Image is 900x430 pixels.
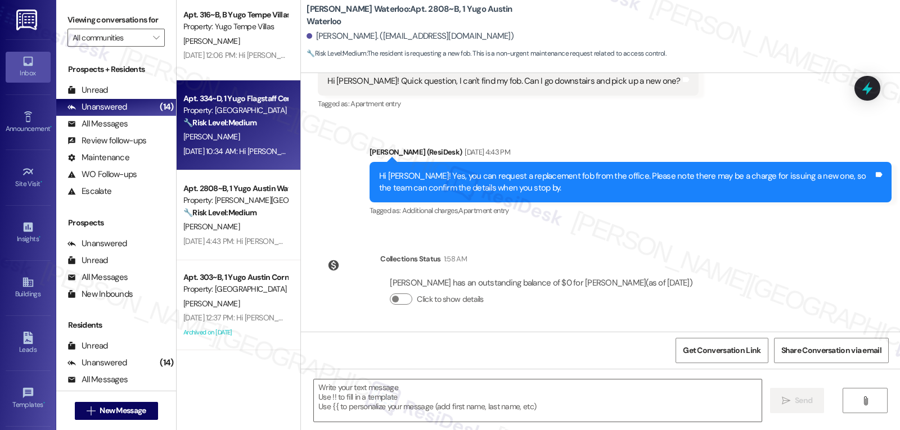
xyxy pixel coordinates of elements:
div: Collections Status [380,253,440,265]
button: Share Conversation via email [774,338,889,363]
div: Escalate [67,185,111,197]
div: All Messages [67,374,128,386]
i:  [87,406,95,415]
button: Send [770,388,825,413]
span: : The resident is requesting a new fob. This is a non-urgent maintenance request related to acces... [307,48,666,60]
div: Unanswered [67,238,127,250]
span: [PERSON_NAME] [183,221,240,232]
strong: 🔧 Risk Level: Medium [183,117,256,128]
span: [PERSON_NAME] [183,132,240,142]
div: Unread [67,84,108,96]
span: Get Conversation Link [683,345,760,356]
button: Get Conversation Link [676,338,768,363]
div: Hi [PERSON_NAME]! Quick question, I can't find my fob. Can I go downstairs and pick up a new one? [327,75,680,87]
span: [PERSON_NAME] [183,36,240,46]
span: [PERSON_NAME] [183,298,240,309]
div: New Inbounds [67,288,133,300]
span: Apartment entry [458,206,508,215]
div: Hi [PERSON_NAME]! Yes, you can request a replacement fob from the office. Please note there may b... [379,170,874,194]
span: • [40,178,42,186]
i:  [153,33,159,42]
div: [PERSON_NAME]. ([EMAIL_ADDRESS][DOMAIN_NAME]) [307,30,514,42]
a: Leads [6,328,51,359]
span: • [43,399,45,407]
span: Additional charges , [402,206,459,215]
span: Send [795,395,812,406]
div: Prospects [56,217,176,229]
div: Unanswered [67,101,127,113]
div: Archived on [DATE] [182,325,289,340]
a: Templates • [6,383,51,414]
input: All communities [73,29,147,47]
div: (14) [157,354,176,372]
label: Click to show details [417,293,483,305]
div: Maintenance [67,152,129,164]
span: • [50,123,52,131]
div: Residents [56,319,176,331]
button: New Message [75,402,158,420]
strong: 🔧 Risk Level: Medium [307,49,366,58]
div: Apt. 2808~B, 1 Yugo Austin Waterloo [183,183,287,194]
div: Unanswered [67,357,127,369]
div: All Messages [67,271,128,283]
div: Apt. 316~B, B Yugo Tempe Villas [183,9,287,21]
div: Apt. 303~B, 1 Yugo Austin Corner [183,271,287,283]
div: Prospects + Residents [56,64,176,75]
span: Apartment entry [350,99,400,108]
b: [PERSON_NAME] Waterloo: Apt. 2808~B, 1 Yugo Austin Waterloo [307,3,532,28]
div: [PERSON_NAME] has an outstanding balance of $0 for [PERSON_NAME] (as of [DATE]) [390,277,692,289]
div: Property: [PERSON_NAME][GEOGRAPHIC_DATA] [183,194,287,206]
span: Share Conversation via email [781,345,881,356]
div: All Messages [67,118,128,130]
div: 1:58 AM [441,253,467,265]
label: Viewing conversations for [67,11,165,29]
div: Review follow-ups [67,135,146,147]
div: (14) [157,98,176,116]
a: Inbox [6,52,51,82]
div: Property: [GEOGRAPHIC_DATA] [183,105,287,116]
a: Site Visit • [6,162,51,193]
img: ResiDesk Logo [16,10,39,30]
div: [DATE] 4:43 PM: Hi [PERSON_NAME]! Yes, you can request a replacement fob from the office. Please ... [183,236,853,246]
a: Buildings [6,273,51,303]
div: Tagged as: [370,202,892,219]
div: Unread [67,340,108,352]
i:  [782,396,790,405]
div: WO Follow-ups [67,169,137,180]
span: • [39,233,40,241]
strong: 🔧 Risk Level: Medium [183,207,256,218]
span: New Message [100,405,146,417]
div: [DATE] 4:43 PM [462,146,510,158]
div: Unread [67,255,108,266]
i:  [861,396,870,405]
div: Property: Yugo Tempe Villas [183,21,287,33]
div: Tagged as: [318,96,698,112]
div: Property: [GEOGRAPHIC_DATA] [183,283,287,295]
div: [PERSON_NAME] (ResiDesk) [370,146,892,162]
div: Apt. 334~D, 1 Yugo Flagstaff Central [183,93,287,105]
a: Insights • [6,218,51,248]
